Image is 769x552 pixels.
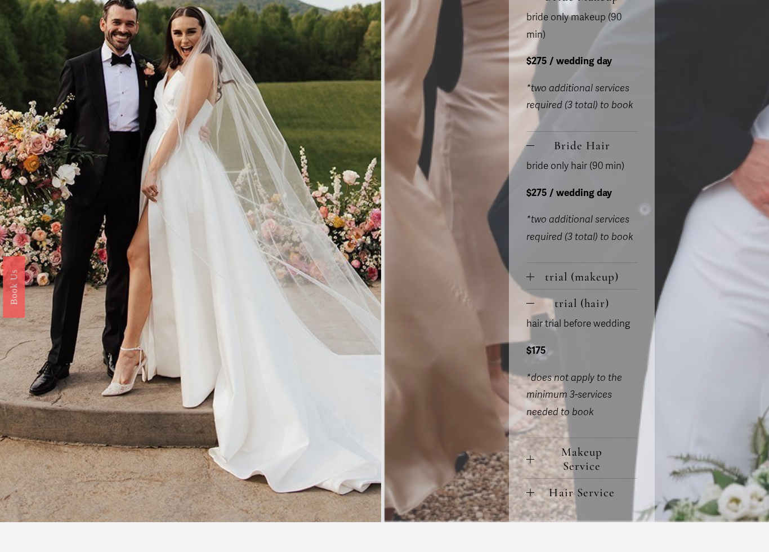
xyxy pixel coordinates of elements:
[534,139,637,153] span: Bride Hair
[534,270,637,284] span: trial (makeup)
[534,486,637,500] span: Hair Service
[526,9,637,131] div: Bride Makeup
[526,315,637,333] p: hair trial before wedding
[526,372,622,418] em: *does not apply to the minimum 3-services needed to book
[526,345,546,357] strong: $175
[526,158,637,262] div: Bride Hair
[526,158,637,175] p: bride only hair (90 min)
[3,256,25,318] a: Book Us
[526,55,612,67] strong: $275 / wedding day
[526,82,633,112] em: *two additional services required (3 total) to book
[526,290,637,315] button: trial (hair)
[526,263,637,289] button: trial (makeup)
[526,9,637,43] p: bride only makeup (90 min)
[534,296,637,310] span: trial (hair)
[526,213,633,243] em: *two additional services required (3 total) to book
[526,132,637,158] button: Bride Hair
[526,479,637,505] button: Hair Service
[526,187,612,199] strong: $275 / wedding day
[534,445,637,473] span: Makeup Service
[526,315,637,438] div: trial (hair)
[526,438,637,478] button: Makeup Service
